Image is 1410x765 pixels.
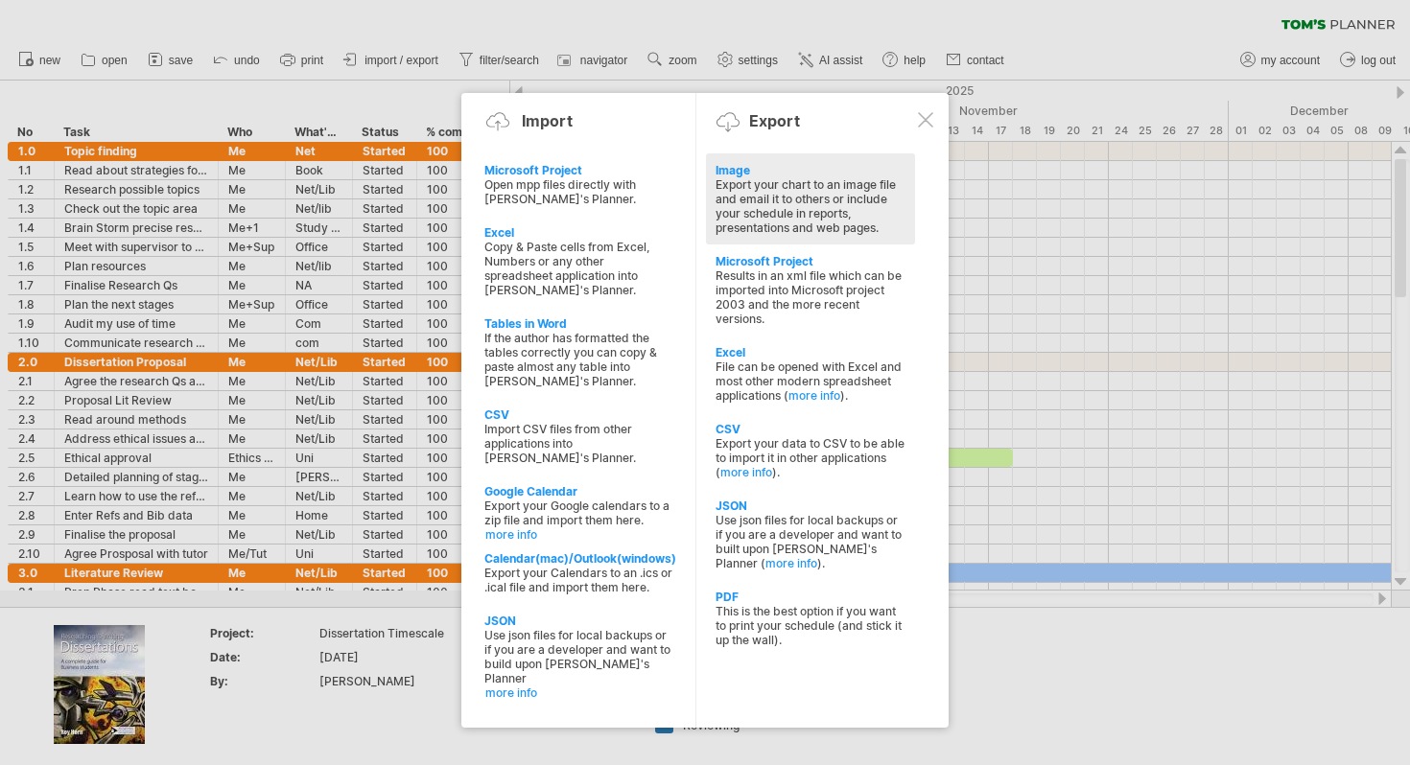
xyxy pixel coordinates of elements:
a: more info [765,556,817,570]
div: Image [716,163,905,177]
div: Tables in Word [484,316,674,331]
div: Excel [484,225,674,240]
div: Results in an xml file which can be imported into Microsoft project 2003 and the more recent vers... [716,268,905,326]
div: File can be opened with Excel and most other modern spreadsheet applications ( ). [716,359,905,403]
a: more info [485,685,675,700]
div: If the author has formatted the tables correctly you can copy & paste almost any table into [PERS... [484,331,674,388]
div: Excel [716,345,905,359]
div: Export your data to CSV to be able to import it in other applications ( ). [716,436,905,479]
a: more info [720,465,772,479]
div: PDF [716,590,905,604]
div: JSON [716,498,905,513]
div: Export your chart to an image file and email it to others or include your schedule in reports, pr... [716,177,905,235]
div: Microsoft Project [716,254,905,268]
div: Export [749,111,800,130]
div: Import [522,111,573,130]
div: Use json files for local backups or if you are a developer and want to built upon [PERSON_NAME]'s... [716,513,905,570]
div: This is the best option if you want to print your schedule (and stick it up the wall). [716,604,905,647]
a: more info [788,388,840,403]
a: more info [485,527,675,542]
div: CSV [716,422,905,436]
div: Copy & Paste cells from Excel, Numbers or any other spreadsheet application into [PERSON_NAME]'s ... [484,240,674,297]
